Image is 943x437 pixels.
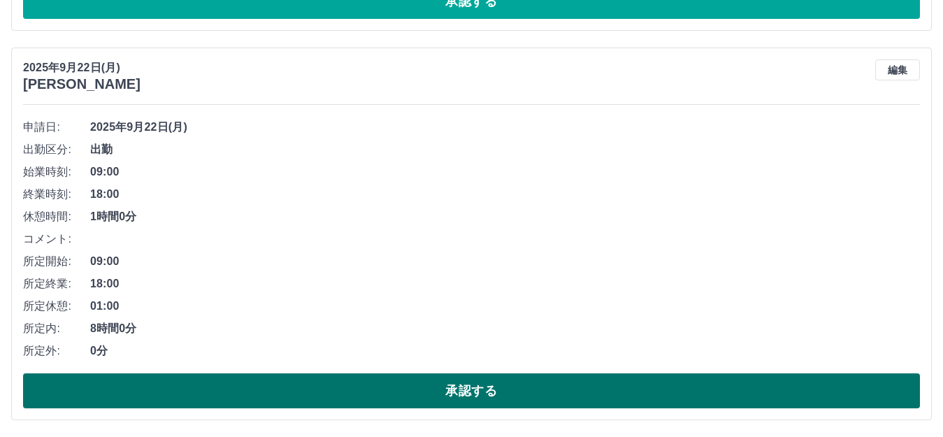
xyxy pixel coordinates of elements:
[23,119,90,136] span: 申請日:
[875,59,920,80] button: 編集
[90,208,920,225] span: 1時間0分
[23,76,141,92] h3: [PERSON_NAME]
[23,298,90,315] span: 所定休憩:
[90,343,920,359] span: 0分
[23,253,90,270] span: 所定開始:
[90,253,920,270] span: 09:00
[23,343,90,359] span: 所定外:
[90,164,920,180] span: 09:00
[90,119,920,136] span: 2025年9月22日(月)
[23,320,90,337] span: 所定内:
[23,164,90,180] span: 始業時刻:
[23,231,90,248] span: コメント:
[23,186,90,203] span: 終業時刻:
[90,298,920,315] span: 01:00
[90,275,920,292] span: 18:00
[90,320,920,337] span: 8時間0分
[23,373,920,408] button: 承認する
[23,275,90,292] span: 所定終業:
[23,208,90,225] span: 休憩時間:
[23,59,141,76] p: 2025年9月22日(月)
[90,141,920,158] span: 出勤
[23,141,90,158] span: 出勤区分:
[90,186,920,203] span: 18:00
